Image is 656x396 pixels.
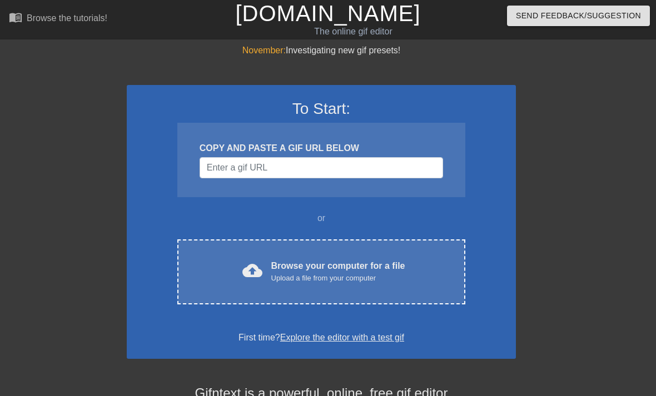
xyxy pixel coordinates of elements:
[9,11,107,28] a: Browse the tutorials!
[271,259,405,284] div: Browse your computer for a file
[235,1,420,26] a: [DOMAIN_NAME]
[27,13,107,23] div: Browse the tutorials!
[141,99,501,118] h3: To Start:
[280,333,404,342] a: Explore the editor with a test gif
[271,273,405,284] div: Upload a file from your computer
[9,11,22,24] span: menu_book
[224,25,482,38] div: The online gif editor
[507,6,650,26] button: Send Feedback/Suggestion
[242,260,262,280] span: cloud_upload
[200,157,443,178] input: Username
[242,46,286,55] span: November:
[156,212,487,225] div: or
[200,142,443,155] div: COPY AND PASTE A GIF URL BELOW
[141,331,501,344] div: First time?
[127,44,516,57] div: Investigating new gif presets!
[516,9,641,23] span: Send Feedback/Suggestion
